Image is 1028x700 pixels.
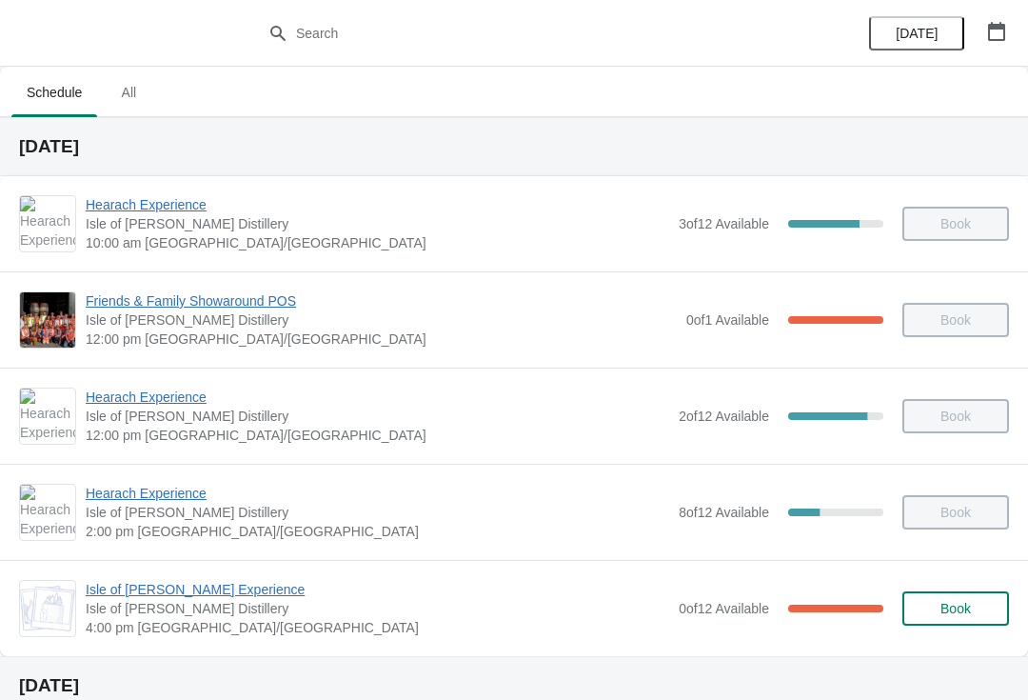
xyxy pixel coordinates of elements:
span: 0 of 1 Available [686,312,769,328]
span: Schedule [11,75,97,110]
span: 0 of 12 Available [679,601,769,616]
span: Isle of [PERSON_NAME] Distillery [86,503,669,522]
button: Book [902,591,1009,626]
span: Friends & Family Showaround POS [86,291,677,310]
img: Isle of Harris Gin Experience | Isle of Harris Distillery | 4:00 pm Europe/London [20,586,75,631]
span: 10:00 am [GEOGRAPHIC_DATA]/[GEOGRAPHIC_DATA] [86,233,669,252]
button: [DATE] [869,16,964,50]
span: All [105,75,152,110]
img: Hearach Experience | Isle of Harris Distillery | 2:00 pm Europe/London [20,485,75,540]
span: 2 of 12 Available [679,409,769,424]
h2: [DATE] [19,676,1009,695]
span: Hearach Experience [86,388,669,407]
img: Friends & Family Showaround POS | Isle of Harris Distillery | 12:00 pm Europe/London [20,292,75,348]
input: Search [295,16,771,50]
span: 3 of 12 Available [679,216,769,231]
span: Isle of [PERSON_NAME] Experience [86,580,669,599]
span: 8 of 12 Available [679,505,769,520]
span: 4:00 pm [GEOGRAPHIC_DATA]/[GEOGRAPHIC_DATA] [86,618,669,637]
img: Hearach Experience | Isle of Harris Distillery | 12:00 pm Europe/London [20,389,75,444]
span: Isle of [PERSON_NAME] Distillery [86,407,669,426]
img: Hearach Experience | Isle of Harris Distillery | 10:00 am Europe/London [20,196,75,251]
h2: [DATE] [19,137,1009,156]
span: Isle of [PERSON_NAME] Distillery [86,310,677,330]
span: 12:00 pm [GEOGRAPHIC_DATA]/[GEOGRAPHIC_DATA] [86,426,669,445]
span: 2:00 pm [GEOGRAPHIC_DATA]/[GEOGRAPHIC_DATA] [86,522,669,541]
span: [DATE] [896,26,938,41]
span: 12:00 pm [GEOGRAPHIC_DATA]/[GEOGRAPHIC_DATA] [86,330,677,349]
span: Hearach Experience [86,195,669,214]
span: Isle of [PERSON_NAME] Distillery [86,599,669,618]
span: Book [940,601,971,616]
span: Isle of [PERSON_NAME] Distillery [86,214,669,233]
span: Hearach Experience [86,484,669,503]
